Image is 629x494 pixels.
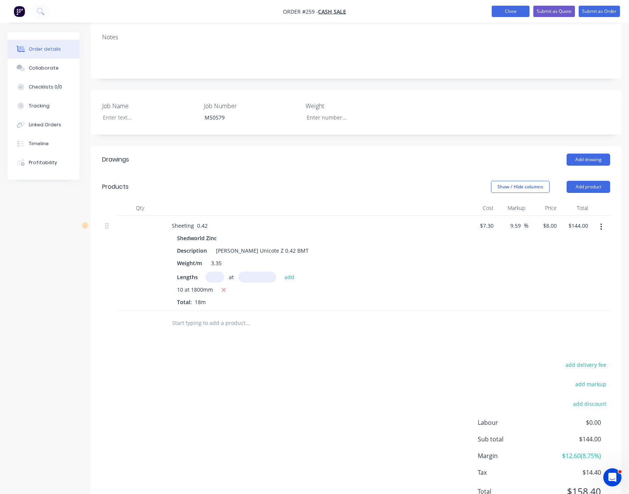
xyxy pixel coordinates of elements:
[8,40,79,59] button: Order details
[492,6,530,17] button: Close
[478,468,545,477] span: Tax
[569,398,610,409] button: add discount
[8,59,79,78] button: Collaborate
[478,435,545,444] span: Sub total
[204,101,298,110] label: Job Number
[524,221,528,230] span: %
[177,298,192,306] span: Total:
[579,6,620,17] button: Submit as Order
[174,258,205,269] div: Weight/m
[571,379,610,389] button: add markup
[528,200,560,216] div: Price
[102,182,129,191] div: Products
[102,155,129,164] div: Drawings
[177,273,198,281] span: Lengths
[102,34,610,41] div: Notes
[283,8,318,15] span: Order #259 -
[533,6,575,17] button: Submit as Quote
[192,298,209,306] span: 18m
[8,153,79,172] button: Profitability
[545,435,601,444] span: $144.00
[603,468,621,486] iframe: Intercom live chat
[177,286,213,295] span: 10 at 1800mm
[561,360,610,370] button: add delivery fee
[560,200,591,216] div: Total
[545,451,601,460] span: $12.60 ( 8.75 %)
[545,468,601,477] span: $14.40
[306,101,400,110] label: Weight
[8,96,79,115] button: Tracking
[29,84,62,90] div: Checklists 0/0
[208,258,225,269] div: 3.35
[281,272,298,282] button: add
[174,245,210,256] div: Description
[14,6,25,17] img: Factory
[8,115,79,134] button: Linked Orders
[229,273,234,281] span: at
[567,181,610,193] button: Add product
[213,245,312,256] div: [PERSON_NAME] Unicote Z 0.42 BMT
[29,65,59,71] div: Collaborate
[8,134,79,153] button: Timeline
[497,200,528,216] div: Markup
[318,8,346,15] a: Cash Sale
[199,112,293,123] div: M50579
[465,200,497,216] div: Cost
[478,418,545,427] span: Labour
[29,103,50,109] div: Tracking
[166,220,214,231] div: Sheeting 0.42
[567,154,610,166] button: Add drawing
[29,46,61,53] div: Order details
[545,418,601,427] span: $0.00
[8,78,79,96] button: Checklists 0/0
[117,200,163,216] div: Qty
[177,233,220,244] div: Shedworld Zinc
[29,140,49,147] div: Timeline
[172,315,323,331] input: Start typing to add a product...
[102,101,197,110] label: Job Name
[478,451,545,460] span: Margin
[300,112,400,123] input: Enter number...
[29,159,57,166] div: Profitability
[29,121,61,128] div: Linked Orders
[491,181,550,193] button: Show / Hide columns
